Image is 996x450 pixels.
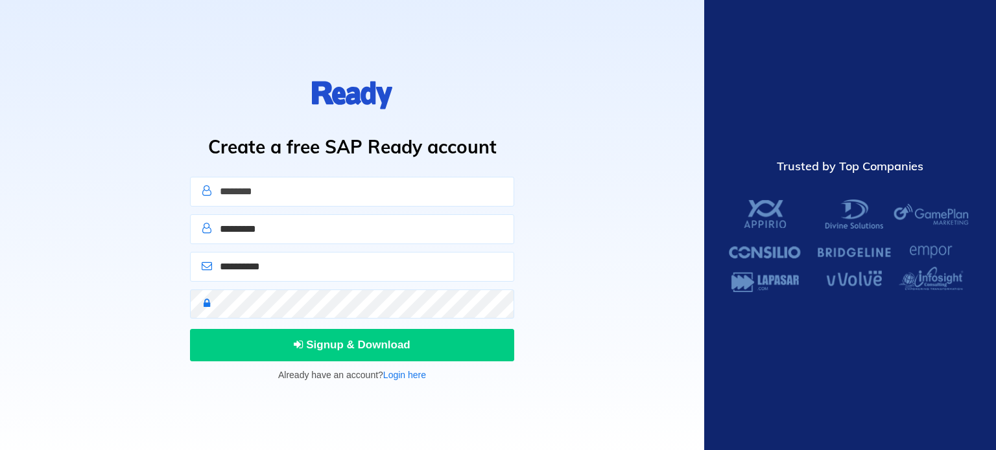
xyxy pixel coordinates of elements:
[383,370,426,380] a: Login here
[190,368,514,382] p: Already have an account?
[190,329,514,361] button: Signup & Download
[185,133,519,161] h1: Create a free SAP Ready account
[312,78,392,113] img: logo
[727,158,973,175] div: Trusted by Top Companies
[727,197,973,293] img: SAP Ready Customers
[294,339,410,351] span: Signup & Download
